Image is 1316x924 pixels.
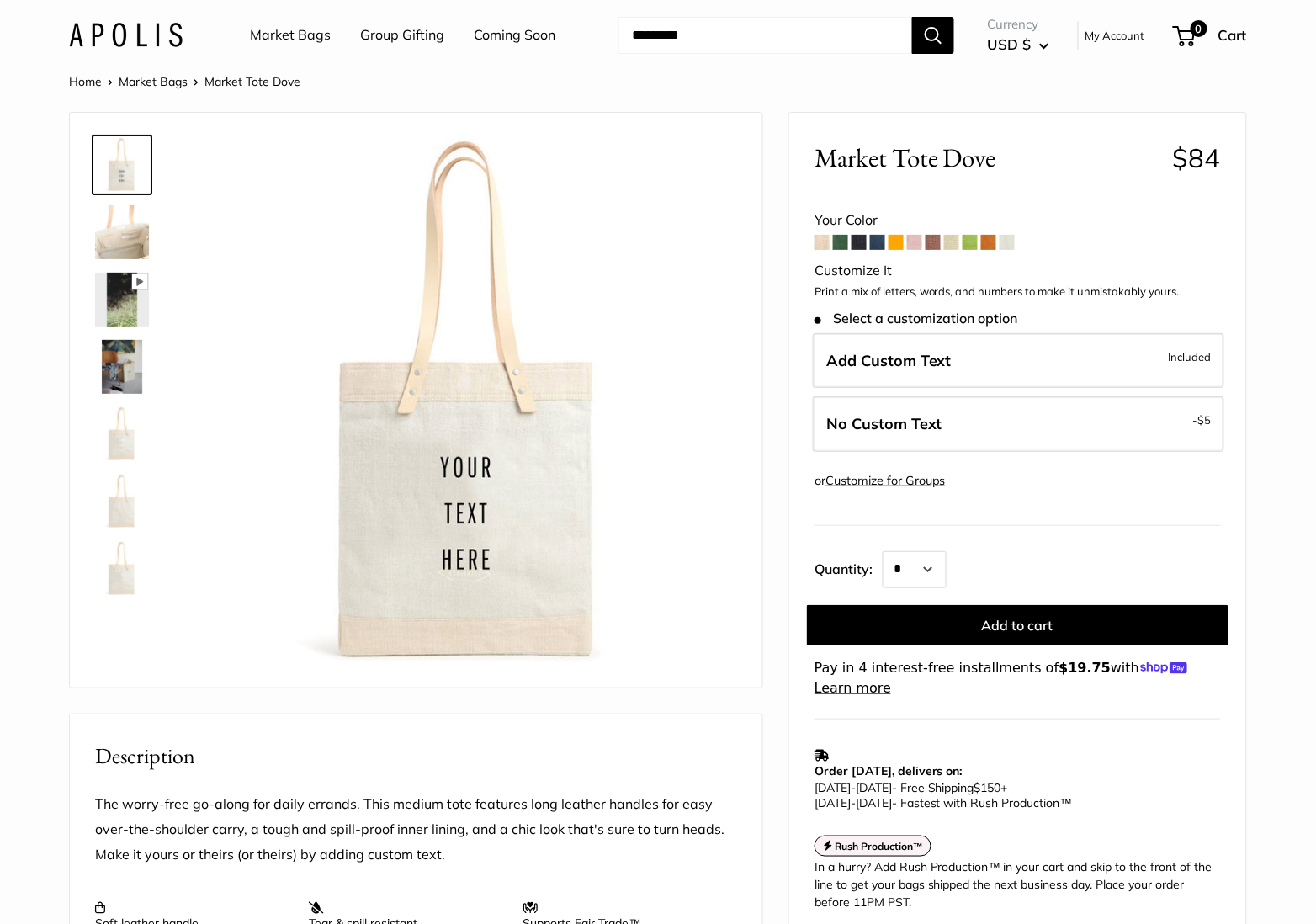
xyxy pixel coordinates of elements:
[851,780,856,795] span: -
[92,539,152,599] a: Market Tote Dove
[826,414,942,433] span: No Custom Text
[815,763,963,778] strong: Order [DATE], delivers on:
[95,273,149,327] img: Market Tote Dove
[988,13,1049,36] span: Currency
[95,792,737,868] p: The worry-free go-along for daily errands. This medium tote features long leather handles for eas...
[92,337,152,397] a: Market Tote Dove
[815,795,851,810] span: [DATE]
[95,542,149,596] img: Market Tote Dove
[618,17,912,54] input: Search...
[856,780,892,795] span: [DATE]
[912,17,954,54] button: Search
[815,142,1160,173] span: Market Tote Dove
[95,138,149,192] img: Market Tote Dove
[1173,141,1221,174] span: $84
[1193,410,1212,430] span: -
[815,311,1017,327] span: Select a customization option
[815,546,883,588] label: Quantity:
[815,795,1072,810] span: - Fastest with Rush Production™
[92,202,152,263] a: Market Tote Dove
[825,473,946,488] a: Customize for Groups
[856,795,892,810] span: [DATE]
[815,208,1221,233] div: Your Color
[95,205,149,259] img: Market Tote Dove
[1085,25,1145,45] a: My Account
[1175,22,1247,49] a: 0 Cart
[69,23,183,47] img: Apolis
[69,74,102,89] a: Home
[1191,20,1207,37] span: 0
[92,269,152,330] a: Market Tote Dove
[92,471,152,532] a: Market Tote Dove
[988,35,1032,53] span: USD $
[92,135,152,195] a: Market Tote Dove
[92,404,152,465] a: Market Tote Dove
[836,840,924,852] strong: Rush Production™
[813,333,1224,389] label: Add Custom Text
[204,138,737,671] img: Market Tote Dove
[807,605,1228,645] button: Add to cart
[95,340,149,394] img: Market Tote Dove
[250,23,331,48] a: Market Bags
[474,23,555,48] a: Coming Soon
[813,396,1224,452] label: Leave Blank
[815,780,1213,810] p: - Free Shipping +
[1218,26,1247,44] span: Cart
[95,475,149,528] img: Market Tote Dove
[815,284,1221,300] p: Print a mix of letters, words, and numbers to make it unmistakably yours.
[815,258,1221,284] div: Customize It
[69,71,300,93] nav: Breadcrumb
[815,470,946,492] div: or
[204,74,300,89] span: Market Tote Dove
[815,780,851,795] span: [DATE]
[974,780,1001,795] span: $150
[95,407,149,461] img: Market Tote Dove
[1198,413,1212,427] span: $5
[826,351,952,370] span: Add Custom Text
[360,23,444,48] a: Group Gifting
[851,795,856,810] span: -
[1169,347,1212,367] span: Included
[95,740,737,773] h2: Description
[119,74,188,89] a: Market Bags
[988,31,1049,58] button: USD $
